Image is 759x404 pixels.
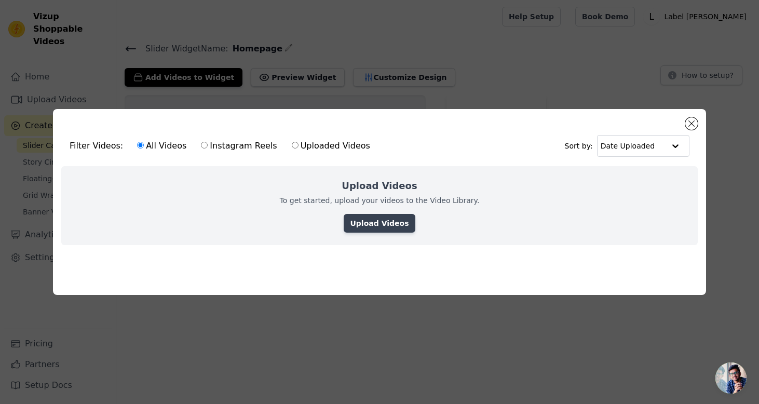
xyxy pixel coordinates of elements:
a: Upload Videos [344,214,415,233]
a: Open chat [715,362,747,394]
div: Filter Videos: [70,134,376,158]
label: Instagram Reels [200,139,277,153]
label: Uploaded Videos [291,139,371,153]
p: To get started, upload your videos to the Video Library. [280,195,480,206]
div: Sort by: [565,135,690,157]
h2: Upload Videos [342,179,417,193]
label: All Videos [137,139,187,153]
button: Close modal [685,117,698,130]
